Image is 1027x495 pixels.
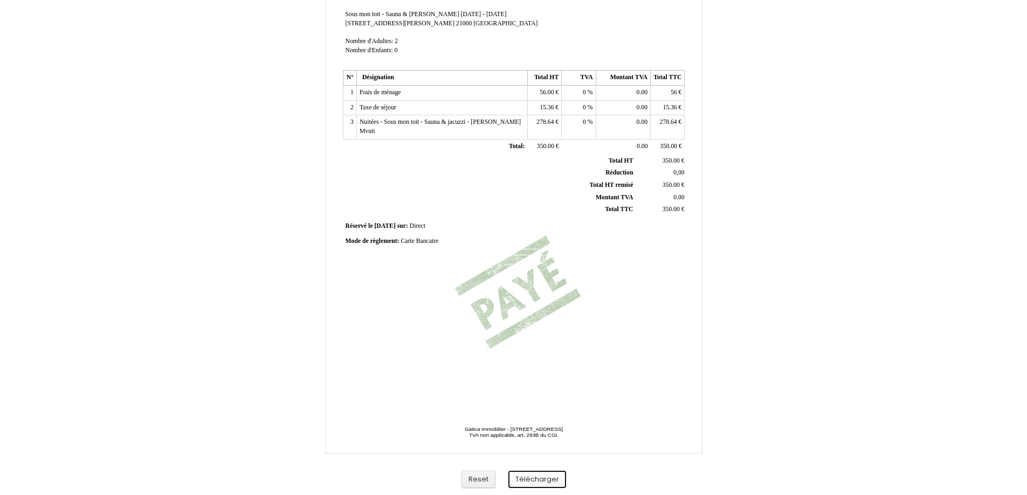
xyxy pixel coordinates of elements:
[605,169,633,176] span: Réduction
[589,182,633,189] span: Total HT remisé
[360,118,521,135] span: Nuitées - Sous mon toit - Sauna & jacuzzi - [PERSON_NAME] Mvuti
[637,89,647,96] span: 0.00
[637,104,647,111] span: 0.00
[343,100,356,115] td: 2
[583,89,586,96] span: 0
[346,238,399,245] span: Mode de règlement:
[663,157,680,164] span: 350.00
[527,100,561,115] td: €
[469,432,559,438] span: TVA non applicable, art. 293B du CGI.
[635,204,686,216] td: €
[527,71,561,86] th: Total HT
[540,104,554,111] span: 15.36
[461,471,495,489] button: Reset
[673,194,684,201] span: 0.00
[374,222,395,229] span: [DATE]
[651,139,685,154] td: €
[527,86,561,101] td: €
[637,143,647,150] span: 0.00
[663,206,680,213] span: 350.00
[635,179,686,192] td: €
[346,38,394,45] span: Nombre d'Adultes:
[360,104,396,111] span: Taxe de séjour
[663,104,677,111] span: 15.36
[346,11,459,18] span: Sous mon toit - Sauna & [PERSON_NAME]
[410,222,425,229] span: Direct
[343,86,356,101] td: 1
[461,11,507,18] span: [DATE] - [DATE]
[509,143,525,150] span: Total:
[473,20,537,27] span: [GEOGRAPHIC_DATA]
[660,143,677,150] span: 350.00
[537,143,554,150] span: 350.00
[583,118,586,126] span: 0
[663,182,680,189] span: 350.00
[583,104,586,111] span: 0
[356,71,527,86] th: Désignation
[673,169,684,176] span: 0,00
[651,86,685,101] td: €
[635,155,686,167] td: €
[540,89,554,96] span: 56.00
[562,71,596,86] th: TVA
[401,238,438,245] span: Carte Bancaire
[536,118,554,126] span: 278.64
[343,71,356,86] th: N°
[346,47,393,54] span: Nombre d'Enfants:
[360,89,401,96] span: Frais de ménage
[395,38,398,45] span: 2
[609,157,633,164] span: Total HT
[527,115,561,139] td: €
[637,118,647,126] span: 0.00
[651,71,685,86] th: Total TTC
[397,222,408,229] span: sur:
[346,222,373,229] span: Réservé le
[562,115,596,139] td: %
[596,71,650,86] th: Montant TVA
[395,47,398,54] span: 0
[346,20,455,27] span: [STREET_ADDRESS][PERSON_NAME]
[651,100,685,115] td: €
[465,426,563,432] span: Gatica immobilier - [STREET_ADDRESS]
[343,115,356,139] td: 3
[660,118,677,126] span: 278.64
[527,139,561,154] td: €
[456,20,472,27] span: 21000
[562,86,596,101] td: %
[596,194,633,201] span: Montant TVA
[981,447,1019,487] iframe: Chat
[605,206,633,213] span: Total TTC
[562,100,596,115] td: %
[671,89,677,96] span: 56
[508,471,566,489] button: Télécharger
[651,115,685,139] td: €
